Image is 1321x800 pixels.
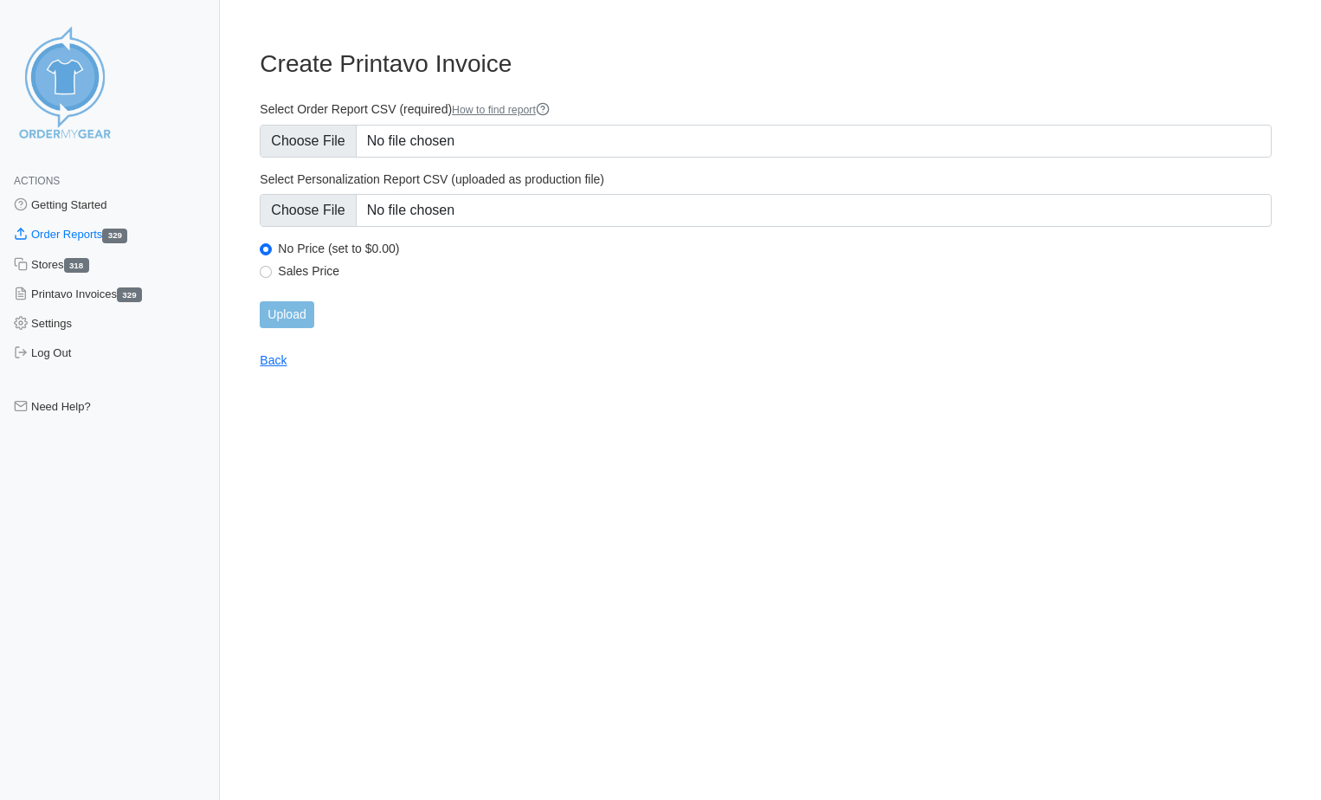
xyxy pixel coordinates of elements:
[260,101,1272,118] label: Select Order Report CSV (required)
[14,175,60,187] span: Actions
[278,263,1272,279] label: Sales Price
[278,241,1272,256] label: No Price (set to $0.00)
[260,353,287,367] a: Back
[64,258,89,273] span: 318
[260,49,1272,79] h3: Create Printavo Invoice
[260,301,313,328] input: Upload
[117,287,142,302] span: 329
[452,104,550,116] a: How to find report
[260,171,1272,187] label: Select Personalization Report CSV (uploaded as production file)
[102,229,127,243] span: 329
